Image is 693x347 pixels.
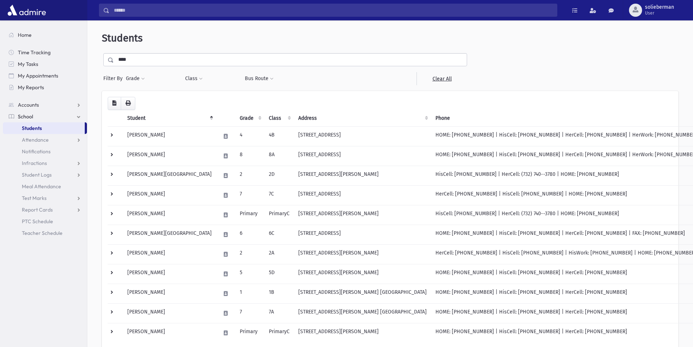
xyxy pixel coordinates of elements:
[294,303,431,323] td: [STREET_ADDRESS][PERSON_NAME] [GEOGRAPHIC_DATA]
[22,125,42,131] span: Students
[264,126,294,146] td: 4B
[123,126,216,146] td: [PERSON_NAME]
[235,225,264,244] td: 6
[235,146,264,166] td: 8
[294,166,431,185] td: [STREET_ADDRESS][PERSON_NAME]
[294,205,431,225] td: [STREET_ADDRESS][PERSON_NAME]
[264,166,294,185] td: 2D
[417,72,467,85] a: Clear All
[185,72,203,85] button: Class
[3,70,87,82] a: My Appointments
[18,49,51,56] span: Time Tracking
[3,216,87,227] a: PTC Schedule
[123,225,216,244] td: [PERSON_NAME][GEOGRAPHIC_DATA]
[126,72,145,85] button: Grade
[123,323,216,343] td: [PERSON_NAME]
[123,284,216,303] td: [PERSON_NAME]
[22,230,63,236] span: Teacher Schedule
[103,75,126,82] span: Filter By
[235,284,264,303] td: 1
[645,4,674,10] span: solieberman
[3,29,87,41] a: Home
[18,84,44,91] span: My Reports
[3,157,87,169] a: Infractions
[235,185,264,205] td: 7
[22,218,53,225] span: PTC Schedule
[264,323,294,343] td: PrimaryC
[22,160,47,166] span: Infractions
[22,195,47,201] span: Test Marks
[123,205,216,225] td: [PERSON_NAME]
[294,284,431,303] td: [STREET_ADDRESS][PERSON_NAME] [GEOGRAPHIC_DATA]
[235,264,264,284] td: 5
[3,227,87,239] a: Teacher Schedule
[264,110,294,127] th: Class: activate to sort column ascending
[294,225,431,244] td: [STREET_ADDRESS]
[3,82,87,93] a: My Reports
[264,244,294,264] td: 2A
[235,244,264,264] td: 2
[22,206,53,213] span: Report Cards
[235,205,264,225] td: Primary
[235,126,264,146] td: 4
[102,32,143,44] span: Students
[22,183,61,190] span: Meal Attendance
[235,323,264,343] td: Primary
[3,122,85,134] a: Students
[294,185,431,205] td: [STREET_ADDRESS]
[3,169,87,181] a: Student Logs
[294,244,431,264] td: [STREET_ADDRESS][PERSON_NAME]
[3,146,87,157] a: Notifications
[123,185,216,205] td: [PERSON_NAME]
[294,126,431,146] td: [STREET_ADDRESS]
[3,58,87,70] a: My Tasks
[22,137,49,143] span: Attendance
[18,113,33,120] span: School
[264,225,294,244] td: 6C
[3,204,87,216] a: Report Cards
[108,97,121,110] button: CSV
[3,111,87,122] a: School
[123,244,216,264] td: [PERSON_NAME]
[123,264,216,284] td: [PERSON_NAME]
[22,148,51,155] span: Notifications
[235,110,264,127] th: Grade: activate to sort column ascending
[3,181,87,192] a: Meal Attendance
[123,303,216,323] td: [PERSON_NAME]
[123,146,216,166] td: [PERSON_NAME]
[3,134,87,146] a: Attendance
[264,264,294,284] td: 5D
[3,99,87,111] a: Accounts
[6,3,48,17] img: AdmirePro
[18,61,38,67] span: My Tasks
[22,171,52,178] span: Student Logs
[109,4,557,17] input: Search
[121,97,135,110] button: Print
[294,110,431,127] th: Address: activate to sort column ascending
[264,284,294,303] td: 1B
[235,303,264,323] td: 7
[294,264,431,284] td: [STREET_ADDRESS][PERSON_NAME]
[264,185,294,205] td: 7C
[18,102,39,108] span: Accounts
[3,192,87,204] a: Test Marks
[294,146,431,166] td: [STREET_ADDRESS]
[235,166,264,185] td: 2
[3,47,87,58] a: Time Tracking
[645,10,674,16] span: User
[264,146,294,166] td: 8A
[123,166,216,185] td: [PERSON_NAME][GEOGRAPHIC_DATA]
[264,205,294,225] td: PrimaryC
[244,72,274,85] button: Bus Route
[264,303,294,323] td: 7A
[123,110,216,127] th: Student: activate to sort column descending
[18,32,32,38] span: Home
[294,323,431,343] td: [STREET_ADDRESS][PERSON_NAME]
[18,72,58,79] span: My Appointments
